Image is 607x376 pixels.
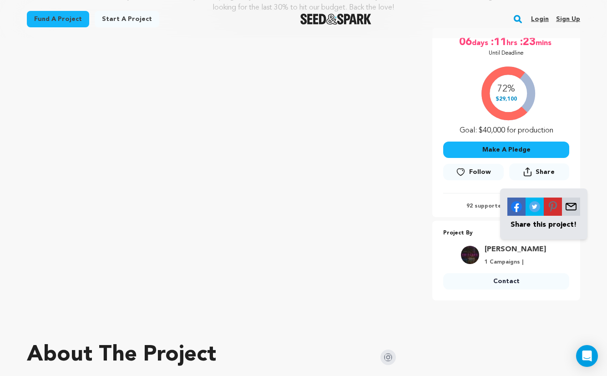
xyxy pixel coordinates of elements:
[509,163,569,180] button: Share
[95,11,159,27] a: Start a project
[489,50,524,57] p: Until Deadline
[544,198,562,216] img: Seed&Spark Pinterest Icon
[300,14,372,25] a: Seed&Spark Homepage
[536,35,553,50] span: mins
[469,168,491,177] span: Follow
[27,344,216,366] h1: About The Project
[556,12,580,26] a: Sign up
[461,246,479,264] img: 7d51f23c7a53fddb.jpg
[472,35,490,50] span: days
[507,198,526,216] img: Seed&Spark Facebook Icon
[443,164,503,180] a: Follow
[576,345,598,367] div: Open Intercom Messenger
[443,228,569,239] p: Project By
[443,273,569,290] a: Contact
[506,35,519,50] span: hrs
[490,35,506,50] span: :11
[509,163,569,184] span: Share
[536,168,555,177] span: Share
[300,14,372,25] img: Seed&Spark Logo Dark Mode
[531,12,549,26] a: Login
[380,350,396,365] img: Seed&Spark Instagram Icon
[507,219,580,230] p: Share this project!
[443,203,569,210] p: 92 supporters | followers
[443,142,569,158] button: Make A Pledge
[485,259,546,266] p: 1 Campaigns |
[562,198,580,216] img: Seed&Spark Envelope Icon
[27,11,89,27] a: Fund a project
[459,35,472,50] span: 06
[519,35,536,50] span: :23
[485,244,546,255] a: Goto Broussard Brandon profile
[526,198,544,216] img: Seed&Spark Twitter Icon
